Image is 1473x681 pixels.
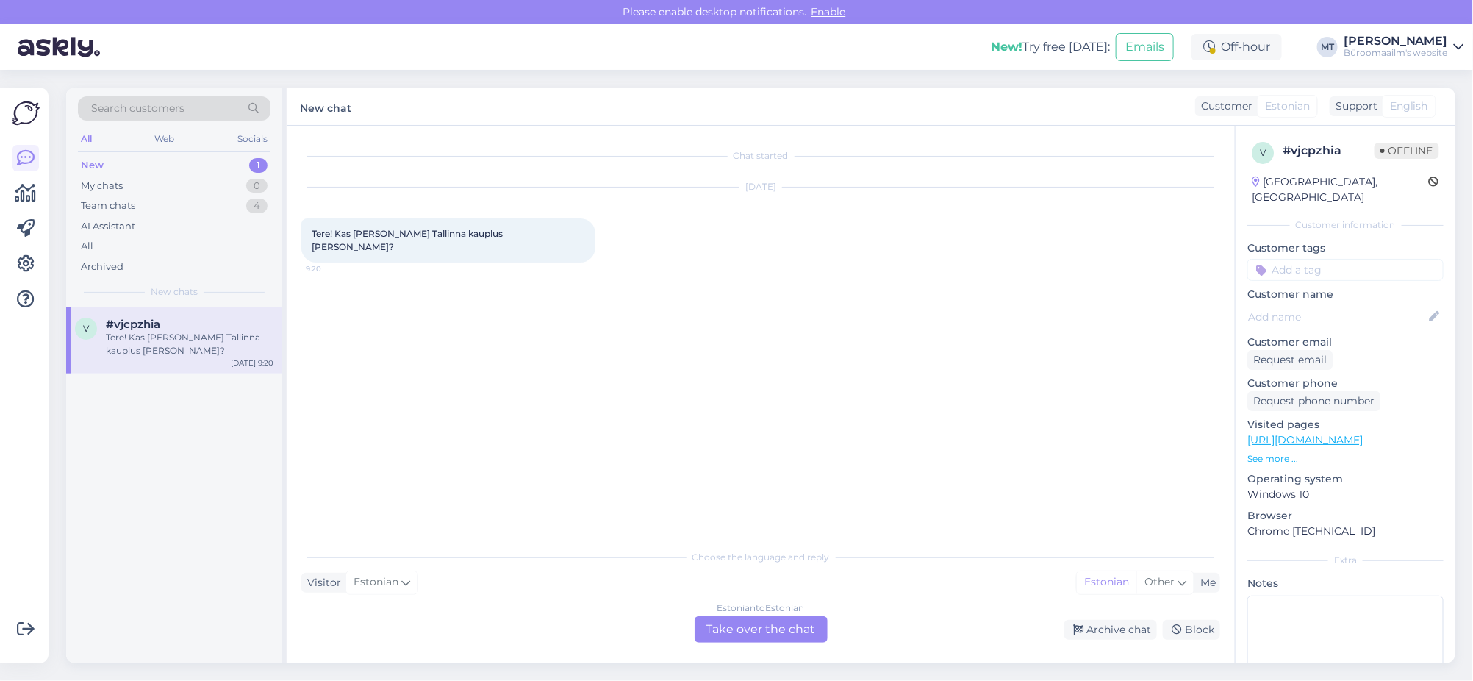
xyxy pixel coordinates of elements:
[354,574,398,591] span: Estonian
[1247,417,1444,432] p: Visited pages
[301,149,1220,163] div: Chat started
[81,219,135,234] div: AI Assistant
[1247,576,1444,591] p: Notes
[1247,350,1333,370] div: Request email
[78,129,95,149] div: All
[306,263,361,274] span: 9:20
[301,180,1220,193] div: [DATE]
[312,228,505,252] span: Tere! Kas [PERSON_NAME] Tallinna kauplus [PERSON_NAME]?
[83,323,89,334] span: v
[1194,575,1216,591] div: Me
[1247,240,1444,256] p: Customer tags
[717,602,805,615] div: Estonian to Estonian
[301,551,1220,564] div: Choose the language and reply
[1247,487,1444,502] p: Windows 10
[246,179,268,193] div: 0
[81,158,104,173] div: New
[1247,259,1444,281] input: Add a tag
[1116,33,1174,61] button: Emails
[1317,37,1338,57] div: MT
[1064,620,1157,640] div: Archive chat
[12,99,40,127] img: Askly Logo
[1247,287,1444,302] p: Customer name
[152,129,178,149] div: Web
[1195,99,1252,114] div: Customer
[1144,575,1175,588] span: Other
[1163,620,1220,640] div: Block
[695,616,828,643] div: Take over the chat
[1247,452,1444,466] p: See more ...
[991,38,1110,56] div: Try free [DATE]:
[234,129,270,149] div: Socials
[81,260,123,274] div: Archived
[1191,34,1282,60] div: Off-hour
[81,179,123,193] div: My chats
[1247,335,1444,350] p: Customer email
[1344,47,1448,59] div: Büroomaailm's website
[1247,471,1444,487] p: Operating system
[1247,218,1444,232] div: Customer information
[1344,35,1464,59] a: [PERSON_NAME]Büroomaailm's website
[1248,309,1427,325] input: Add name
[1330,99,1377,114] div: Support
[1260,147,1266,158] span: v
[1344,35,1448,47] div: [PERSON_NAME]
[91,101,184,116] span: Search customers
[81,239,93,254] div: All
[231,357,273,368] div: [DATE] 9:20
[1283,142,1375,160] div: # vjcpzhia
[301,575,341,591] div: Visitor
[300,96,351,116] label: New chat
[1247,376,1444,391] p: Customer phone
[1390,99,1428,114] span: English
[106,318,160,331] span: #vjcpzhia
[81,199,135,213] div: Team chats
[1375,143,1439,159] span: Offline
[246,199,268,213] div: 4
[1247,391,1380,411] div: Request phone number
[1077,571,1136,593] div: Estonian
[249,158,268,173] div: 1
[151,285,198,299] span: New chats
[1252,174,1429,205] div: [GEOGRAPHIC_DATA], [GEOGRAPHIC_DATA]
[1247,508,1444,524] p: Browser
[1247,433,1363,446] a: [URL][DOMAIN_NAME]
[106,331,273,357] div: Tere! Kas [PERSON_NAME] Tallinna kauplus [PERSON_NAME]?
[1265,99,1310,114] span: Estonian
[991,40,1022,54] b: New!
[1247,524,1444,539] p: Chrome [TECHNICAL_ID]
[1247,554,1444,567] div: Extra
[807,5,850,18] span: Enable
